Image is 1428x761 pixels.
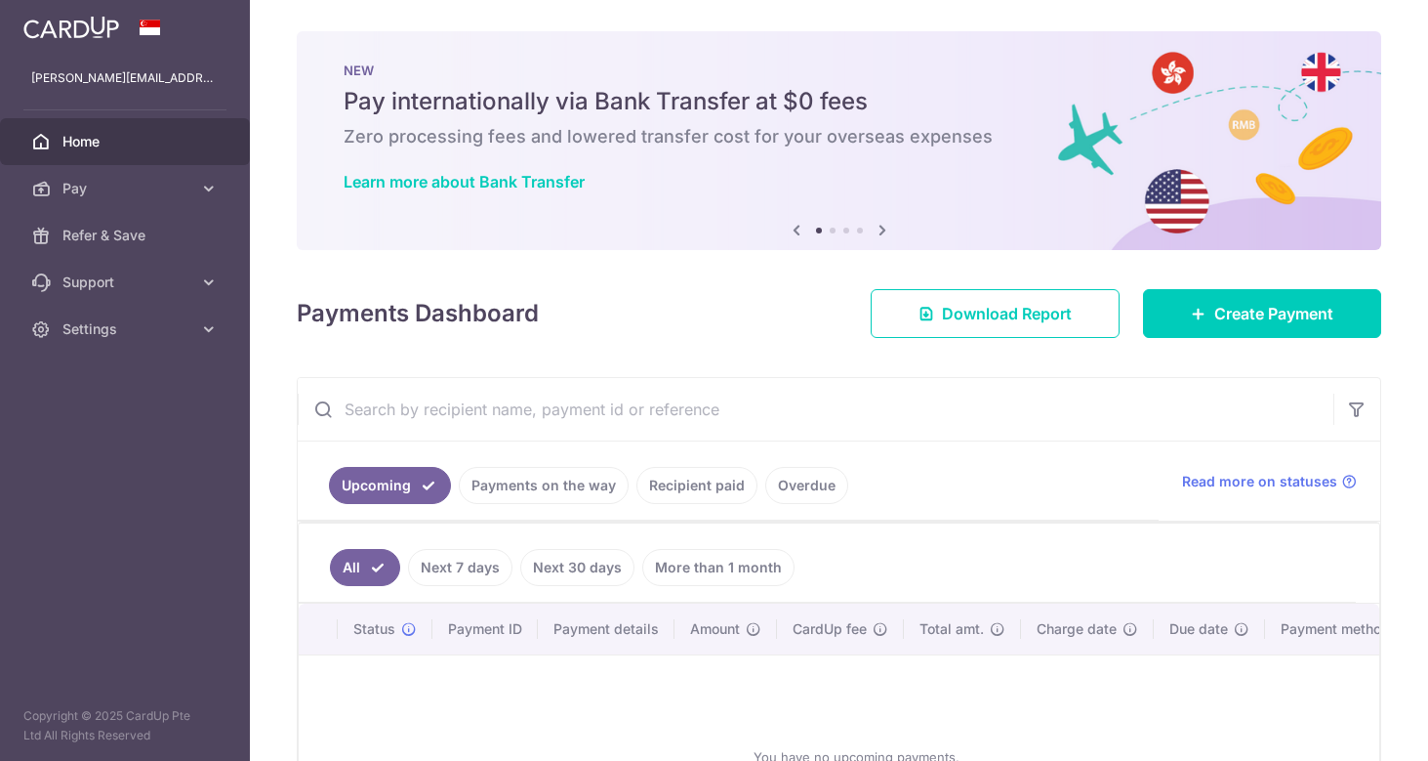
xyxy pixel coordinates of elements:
[344,63,1334,78] p: NEW
[297,31,1381,250] img: Bank transfer banner
[1265,604,1413,655] th: Payment method
[344,172,585,191] a: Learn more about Bank Transfer
[344,86,1334,117] h5: Pay internationally via Bank Transfer at $0 fees
[62,132,191,151] span: Home
[353,619,395,639] span: Status
[1143,289,1381,338] a: Create Payment
[62,319,191,339] span: Settings
[642,549,795,586] a: More than 1 month
[793,619,867,639] span: CardUp fee
[330,549,400,586] a: All
[636,467,757,504] a: Recipient paid
[520,549,634,586] a: Next 30 days
[1037,619,1117,639] span: Charge date
[459,467,629,504] a: Payments on the way
[62,179,191,198] span: Pay
[1182,472,1337,491] span: Read more on statuses
[690,619,740,639] span: Amount
[23,16,119,39] img: CardUp
[1169,619,1228,639] span: Due date
[31,68,219,88] p: [PERSON_NAME][EMAIL_ADDRESS][DOMAIN_NAME]
[919,619,984,639] span: Total amt.
[538,604,674,655] th: Payment details
[62,226,191,245] span: Refer & Save
[765,467,848,504] a: Overdue
[344,125,1334,148] h6: Zero processing fees and lowered transfer cost for your overseas expenses
[1182,472,1357,491] a: Read more on statuses
[62,273,191,292] span: Support
[408,549,512,586] a: Next 7 days
[1214,302,1333,325] span: Create Payment
[297,296,539,331] h4: Payments Dashboard
[432,604,538,655] th: Payment ID
[871,289,1120,338] a: Download Report
[942,302,1072,325] span: Download Report
[298,378,1333,441] input: Search by recipient name, payment id or reference
[329,467,451,504] a: Upcoming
